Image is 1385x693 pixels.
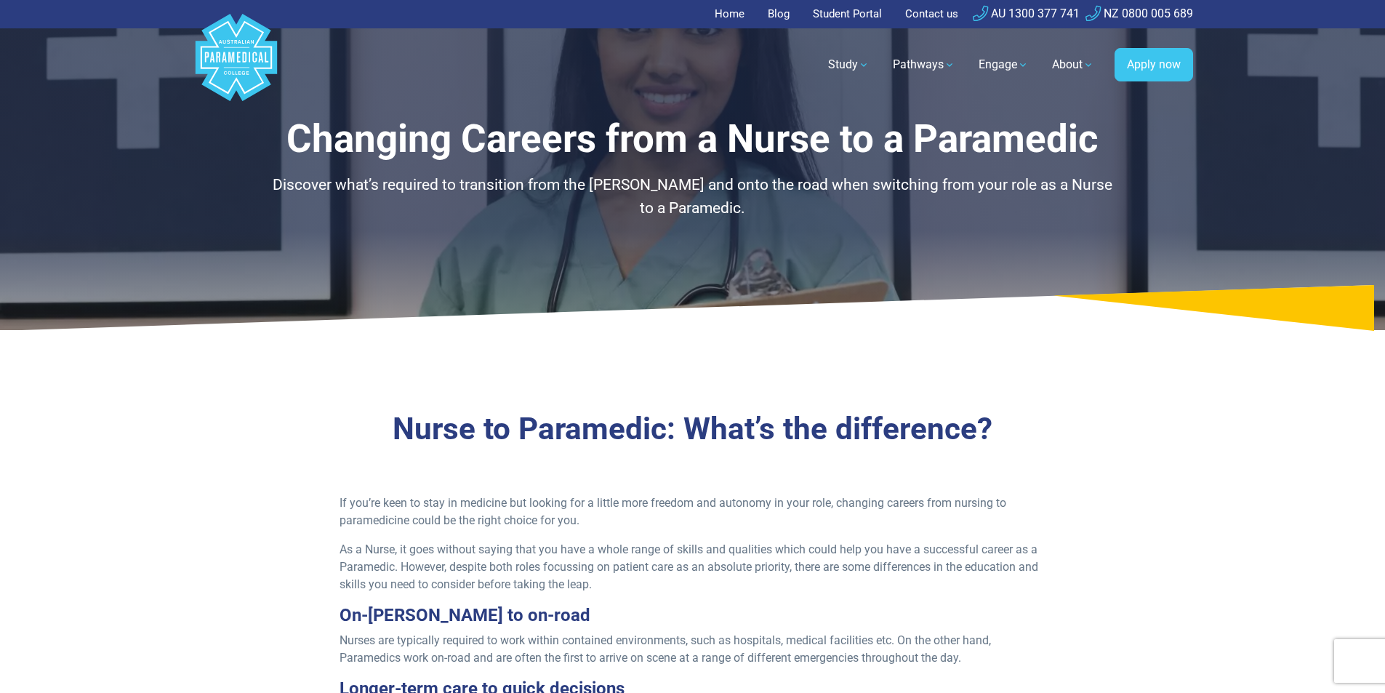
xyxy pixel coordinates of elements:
[268,116,1118,162] h1: Changing Careers from a Nurse to a Paramedic
[340,496,1006,527] span: If you’re keen to stay in medicine but looking for a little more freedom and autonomy in your rol...
[268,411,1118,448] h3: Nurse to Paramedic: What’s the difference?
[340,632,1045,667] p: Nurses are typically required to work within contained environments, such as hospitals, medical f...
[193,28,280,102] a: Australian Paramedical College
[1043,44,1103,85] a: About
[884,44,964,85] a: Pathways
[340,541,1045,593] p: As a Nurse, it goes without saying that you have a whole range of skills and qualities which coul...
[970,44,1037,85] a: Engage
[1085,7,1193,20] a: NZ 0800 005 689
[340,605,590,625] strong: On-[PERSON_NAME] to on-road
[1115,48,1193,81] a: Apply now
[973,7,1080,20] a: AU 1300 377 741
[819,44,878,85] a: Study
[273,176,1112,217] span: Discover what’s required to transition from the [PERSON_NAME] and onto the road when switching fr...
